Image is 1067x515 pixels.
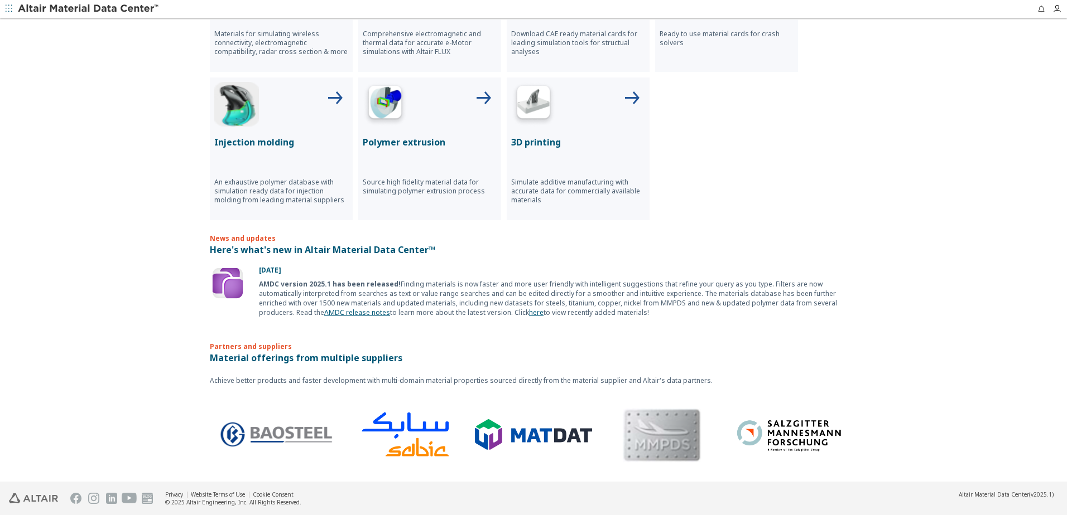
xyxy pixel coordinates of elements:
img: 3D Printing Icon [511,82,556,127]
p: Injection molding [214,135,348,149]
a: Privacy [165,490,183,498]
button: 3D Printing Icon3D printingSimulate additive manufacturing with accurate data for commercially av... [507,77,650,220]
p: Material offerings from multiple suppliers [210,351,857,365]
p: Download CAE ready material cards for leading simulation tools for structual analyses [511,30,645,56]
img: Injection Molding Icon [214,82,259,127]
img: Altair Material Data Center [18,3,160,14]
p: Here's what's new in Altair Material Data Center™ [210,243,857,256]
button: Injection Molding IconInjection moldingAn exhaustive polymer database with simulation ready data ... [210,77,353,220]
img: Logo - MatDat [470,419,587,450]
img: MMPDS Logo [598,395,715,475]
p: Simulate additive manufacturing with accurate data for commercially available materials [511,178,645,205]
p: [DATE] [259,265,857,275]
div: © 2025 Altair Engineering, Inc. All Rights Reserved. [165,498,301,506]
a: here [529,308,544,317]
p: Polymer extrusion [363,135,497,149]
p: Source high fidelity material data for simulating polymer extrusion process [363,178,497,196]
p: News and updates [210,234,857,243]
img: Update Icon Software [210,265,246,301]
img: Logo - Salzgitter [727,412,844,457]
a: Cookie Consent [253,490,294,498]
a: AMDC release notes [324,308,390,317]
b: AMDC version 2025.1 has been released! [259,279,401,289]
a: Website Terms of Use [191,490,245,498]
p: Partners and suppliers [210,324,857,351]
img: Logo - Sabic [342,397,459,472]
div: (v2025.1) [959,490,1054,498]
p: 3D printing [511,135,645,149]
div: Finding materials is now faster and more user friendly with intelligent suggestions that refine y... [259,279,857,317]
button: Polymer Extrusion IconPolymer extrusionSource high fidelity material data for simulating polymer ... [358,77,501,220]
p: Comprehensive electromagnetic and thermal data for accurate e-Motor simulations with Altair FLUX [363,30,497,56]
img: Polymer Extrusion Icon [363,82,407,127]
p: Materials for simulating wireless connectivity, electromagnetic compatibility, radar cross sectio... [214,30,348,56]
p: Ready to use material cards for crash solvers [660,30,794,47]
img: Logo - BaoSteel [213,421,330,448]
span: Altair Material Data Center [959,490,1029,498]
p: An exhaustive polymer database with simulation ready data for injection molding from leading mate... [214,178,348,205]
p: Achieve better products and faster development with multi-domain material properties sourced dire... [210,376,857,385]
img: Altair Engineering [9,493,58,503]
